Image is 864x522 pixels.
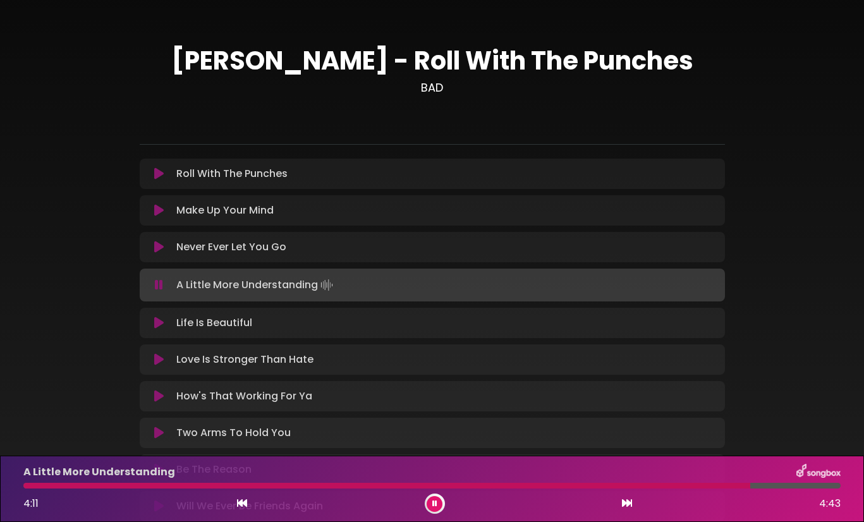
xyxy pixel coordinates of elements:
p: Make Up Your Mind [176,203,274,218]
img: waveform4.gif [318,276,336,294]
span: 4:43 [819,496,841,511]
p: Love Is Stronger Than Hate [176,352,313,367]
span: 4:11 [23,496,39,511]
p: A Little More Understanding [23,464,175,480]
h1: [PERSON_NAME] - Roll With The Punches [140,46,725,76]
p: How's That Working For Ya [176,389,312,404]
p: Two Arms To Hold You [176,425,291,440]
h3: BAD [140,81,725,95]
p: Never Ever Let You Go [176,240,286,255]
p: Life Is Beautiful [176,315,252,331]
p: A Little More Understanding [176,276,336,294]
p: Roll With The Punches [176,166,288,181]
img: songbox-logo-white.png [796,464,841,480]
